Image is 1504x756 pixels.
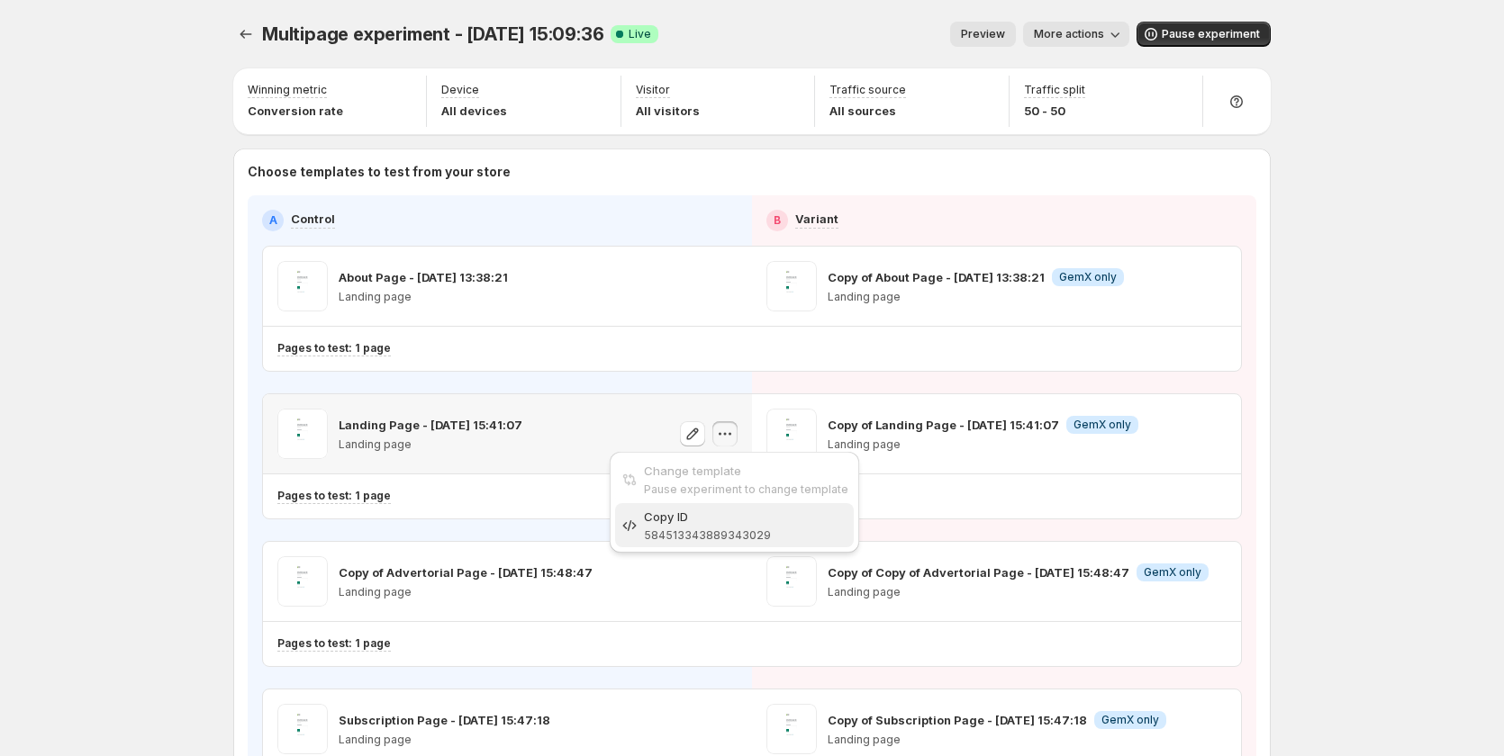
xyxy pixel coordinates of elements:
[277,489,391,503] p: Pages to test: 1 page
[961,27,1005,41] span: Preview
[277,636,391,651] p: Pages to test: 1 page
[829,83,906,97] p: Traffic source
[277,704,328,754] img: Subscription Page - Aug 28, 15:47:18
[828,711,1087,729] p: Copy of Subscription Page - [DATE] 15:47:18
[828,437,1138,452] p: Landing page
[291,210,335,228] p: Control
[339,563,593,581] p: Copy of Advertorial Page - [DATE] 15:48:47
[629,27,651,41] span: Live
[766,409,817,459] img: Copy of Landing Page - Aug 28, 15:41:07
[1137,22,1271,47] button: Pause experiment
[1059,270,1117,284] span: GemX only
[248,163,1256,181] p: Choose templates to test from your store
[1024,102,1085,120] p: 50 - 50
[1023,22,1129,47] button: More actions
[269,213,277,228] h2: A
[248,83,327,97] p: Winning metric
[1101,713,1159,727] span: GemX only
[1034,27,1104,41] span: More actions
[1144,565,1201,580] span: GemX only
[828,416,1059,434] p: Copy of Landing Page - [DATE] 15:41:07
[828,733,1166,747] p: Landing page
[766,261,817,311] img: Copy of About Page - Sep 15, 13:38:21
[644,508,848,526] div: Copy ID
[1074,418,1131,432] span: GemX only
[248,102,343,120] p: Conversion rate
[829,102,906,120] p: All sources
[339,290,508,304] p: Landing page
[615,503,854,547] button: Copy ID584513343889343029
[233,22,258,47] button: Experiments
[644,528,771,542] span: 584513343889343029
[277,341,391,355] p: Pages to test: 1 page
[828,585,1209,599] p: Landing page
[950,22,1016,47] button: Preview
[277,261,328,311] img: About Page - Sep 15, 13:38:21
[277,556,328,607] img: Copy of Advertorial Page - Aug 28, 15:48:47
[262,23,603,45] span: Multipage experiment - [DATE] 15:09:36
[339,437,522,452] p: Landing page
[339,733,550,747] p: Landing page
[644,462,848,480] div: Change template
[339,416,522,434] p: Landing Page - [DATE] 15:41:07
[828,290,1124,304] p: Landing page
[636,83,670,97] p: Visitor
[828,563,1129,581] p: Copy of Copy of Advertorial Page - [DATE] 15:48:47
[339,585,593,599] p: Landing page
[795,210,838,228] p: Variant
[1162,27,1260,41] span: Pause experiment
[828,268,1045,286] p: Copy of About Page - [DATE] 13:38:21
[766,704,817,754] img: Copy of Subscription Page - Aug 28, 15:47:18
[441,102,507,120] p: All devices
[774,213,781,228] h2: B
[1024,83,1085,97] p: Traffic split
[644,482,848,496] span: Pause experiment to change template
[441,83,479,97] p: Device
[636,102,700,120] p: All visitors
[615,457,854,501] button: Change templatePause experiment to change template
[277,409,328,459] img: Landing Page - Aug 28, 15:41:07
[339,268,508,286] p: About Page - [DATE] 13:38:21
[339,711,550,729] p: Subscription Page - [DATE] 15:47:18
